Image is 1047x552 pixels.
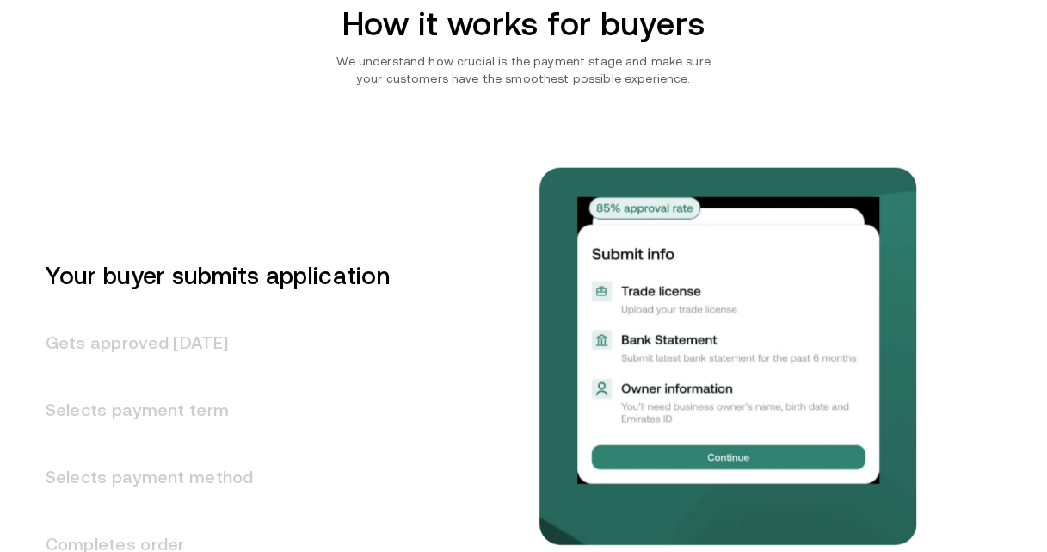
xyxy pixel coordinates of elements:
[25,376,390,443] h3: Selects payment term
[329,53,719,87] p: We understand how crucial is the payment stage and make sure your customers have the smoothest po...
[25,242,390,309] h3: Your buyer submits application
[577,197,878,484] img: Your buyer submits application
[273,5,774,42] h2: How it works for buyers
[25,309,390,376] h3: Gets approved [DATE]
[25,443,390,511] h3: Selects payment method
